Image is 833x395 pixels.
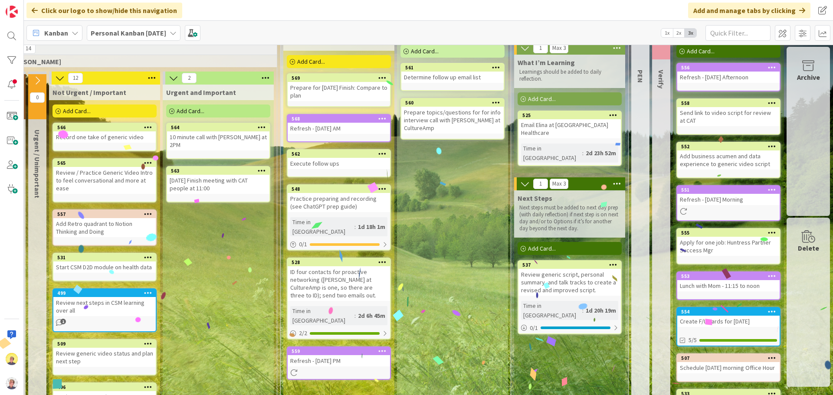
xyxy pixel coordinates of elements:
div: Time in [GEOGRAPHIC_DATA] [290,306,354,325]
div: 548 [292,186,390,192]
span: : [354,311,356,320]
div: 557Add Retro quadrant to Notion Thinking and Doing [53,210,156,237]
span: 0 [30,92,45,103]
div: 556 [677,64,780,72]
a: 554Create F/U cards for [DATE]5/5 [676,307,781,346]
div: Refresh - [DATE] Morning [677,194,780,205]
div: 560Prepare topics/questions for for info interview call with [PERSON_NAME] at CultureAmp [401,99,504,134]
span: Urgent / Unimportant [33,130,42,198]
div: 565 [57,160,156,166]
div: 507 [681,355,780,361]
div: Determine follow up email list [401,72,504,83]
div: 553 [677,272,780,280]
span: 0 / 1 [530,323,538,333]
div: 507Schedule [DATE] morning Office Hour [677,354,780,373]
div: [DATE] Finish meeting with CAT people at 11:00 [167,175,269,194]
div: 564 [167,124,269,131]
div: 563 [171,168,269,174]
div: Execute follow ups [288,158,390,169]
span: 0 / 1 [299,240,307,249]
div: 558Send link to video script for review at CAT [677,99,780,126]
div: 552Add business acumen and data experience to generic video script [677,143,780,170]
span: PEN [636,70,645,83]
input: Quick Filter... [705,25,771,41]
div: Review next steps in CSM learning over all [53,297,156,316]
div: Schedule [DATE] morning Office Hour [677,362,780,373]
div: 537Review generic script, personal summary, and talk tracks to create a revised and improved script. [518,261,621,296]
a: 563[DATE] Finish meeting with CAT people at 11:00 [166,166,270,202]
a: 562Execute follow ups [287,149,391,177]
div: 557 [57,211,156,217]
div: Archive [797,72,820,82]
div: 531 [57,255,156,261]
span: Urgent and Important [166,88,236,97]
span: Next Steps [518,194,552,202]
span: Add Card... [528,245,556,252]
div: Start CSM D2D module on health data [53,261,156,273]
div: Record one take of generic video [53,131,156,143]
a: 531Start CSM D2D module on health data [52,253,157,281]
div: 558 [681,100,780,106]
div: 499 [53,289,156,297]
div: 507 [677,354,780,362]
div: 525 [522,112,621,118]
div: 561Determine follow up email list [401,64,504,83]
div: 556 [681,65,780,71]
div: Refresh - [DATE] PM [288,355,390,366]
span: 5/5 [689,336,697,345]
div: 551 [677,186,780,194]
div: 560 [401,99,504,107]
div: 0/1 [518,323,621,333]
div: Prepare topics/questions for for info interview call with [PERSON_NAME] at CultureAmp [401,107,504,134]
div: 528 [288,258,390,266]
span: 2 [182,73,197,83]
div: 509 [53,340,156,348]
span: Add Card... [297,58,325,65]
div: 551Refresh - [DATE] Morning [677,186,780,205]
div: Apply for one job: Huntress Partner Success Mgr [677,237,780,256]
div: 561 [401,64,504,72]
div: 565Review / Practice Generic Video Intro to feel conversational and more at ease [53,159,156,194]
div: 1d 20h 19m [584,306,618,315]
div: 537 [522,262,621,268]
div: 554Create F/U cards for [DATE] [677,308,780,327]
div: 568 [292,116,390,122]
div: 559 [292,348,390,354]
span: 1 [60,319,66,324]
div: Refresh - [DATE] Afternoon [677,72,780,83]
a: 551Refresh - [DATE] Morning [676,185,781,221]
div: 496 [53,383,156,391]
div: 565 [53,159,156,167]
a: 56410 minute call with [PERSON_NAME] at 2PM [166,123,270,159]
div: 568 [288,115,390,123]
div: Delete [798,243,819,253]
div: Time in [GEOGRAPHIC_DATA] [521,301,582,320]
span: 2x [673,29,685,37]
a: 528ID four contacts for proactive networking ([PERSON_NAME] at CultureAmp is one, so there are th... [287,258,391,340]
div: 509Review generic video status and plan next step [53,340,156,367]
a: 568Refresh - [DATE] AM [287,114,391,142]
div: 569 [292,75,390,81]
div: 568Refresh - [DATE] AM [288,115,390,134]
div: 566 [53,124,156,131]
div: 555 [677,229,780,237]
b: Personal Kanban [DATE] [91,29,166,37]
div: 531Start CSM D2D module on health data [53,254,156,273]
img: avatar [6,377,18,389]
div: Add Retro quadrant to Notion Thinking and Doing [53,218,156,237]
span: 1 [533,179,548,189]
div: 555 [681,230,780,236]
a: 561Determine follow up email list [400,63,505,91]
div: 2d 6h 45m [356,311,387,320]
div: Create F/U cards for [DATE] [677,316,780,327]
span: : [582,306,584,315]
div: 563[DATE] Finish meeting with CAT people at 11:00 [167,167,269,194]
div: 509 [57,341,156,347]
div: 548Practice preparing and recording (see ChatGPT prep guide) [288,185,390,212]
a: 560Prepare topics/questions for for info interview call with [PERSON_NAME] at CultureAmp [400,98,505,140]
div: 2d 23h 52m [584,148,618,158]
div: Time in [GEOGRAPHIC_DATA] [290,217,354,236]
div: 569 [288,74,390,82]
div: ID four contacts for proactive networking ([PERSON_NAME] at CultureAmp is one, so there are three... [288,266,390,301]
a: 507Schedule [DATE] morning Office Hour [676,353,781,382]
